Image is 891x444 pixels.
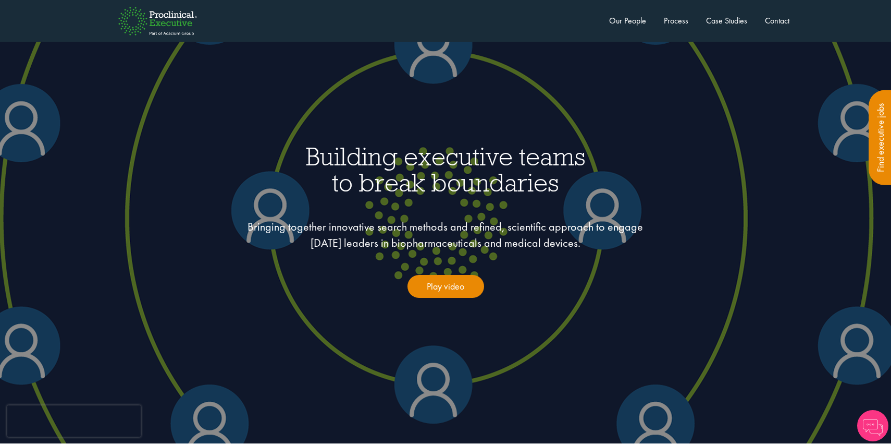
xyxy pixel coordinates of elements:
[765,15,789,26] a: Contact
[407,275,484,298] a: Play video
[609,15,646,26] a: Our People
[857,410,888,441] img: Chatbot
[238,219,653,251] p: Bringing together innovative search methods and refined, scientific approach to engage [DATE] lea...
[664,15,688,26] a: Process
[7,405,141,437] iframe: reCAPTCHA
[706,15,747,26] a: Case Studies
[100,143,791,195] h1: Building executive teams to break boundaries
